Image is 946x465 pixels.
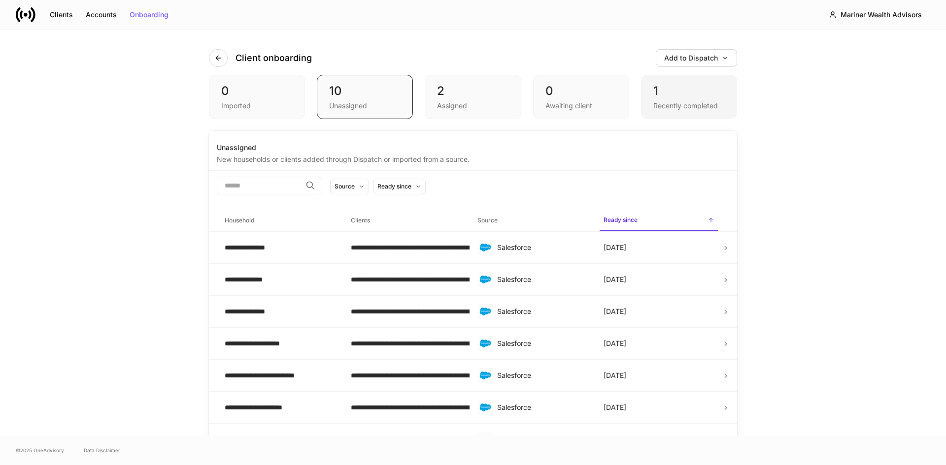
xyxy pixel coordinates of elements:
div: Unassigned [329,101,367,111]
div: Unassigned [217,143,729,153]
span: Household [221,211,339,231]
div: Salesforce [497,307,588,316]
button: Source [330,179,369,194]
p: [DATE] [604,371,626,380]
h6: Household [225,216,254,225]
span: © 2025 OneAdvisory [16,446,64,454]
h6: Clients [351,216,370,225]
div: Onboarding [130,11,169,18]
a: Data Disclaimer [84,446,120,454]
div: 1 [653,83,725,99]
div: 0Imported [209,75,305,119]
span: Source [473,211,592,231]
p: [DATE] [604,307,626,316]
div: Salesforce [497,243,588,252]
div: Salesforce [497,403,588,412]
span: Ready since [600,210,718,231]
p: [DATE] [604,339,626,348]
div: New households or clients added through Dispatch or imported from a source. [217,153,729,164]
div: Accounts [86,11,117,18]
div: Salesforce [497,339,588,348]
p: [DATE] [604,275,626,284]
div: 10Unassigned [317,75,413,119]
div: 0 [545,83,617,99]
div: Awaiting client [545,101,592,111]
p: [DATE] [604,243,626,252]
button: Accounts [79,7,123,23]
h6: Source [477,216,498,225]
button: Ready since [373,179,426,194]
button: Clients [43,7,79,23]
div: Ready since [377,182,411,191]
div: Add to Dispatch [664,55,729,62]
div: Source [335,182,355,191]
div: 2Assigned [425,75,521,119]
div: 0 [221,83,293,99]
div: Imported [221,101,251,111]
button: Mariner Wealth Advisors [820,6,930,24]
div: Mariner Wealth Advisors [841,11,922,18]
div: 2 [437,83,508,99]
p: [DATE] [604,403,626,412]
div: 10 [329,83,401,99]
p: [DATE] [604,434,626,444]
h4: Client onboarding [236,52,312,64]
div: Salesforce [497,275,588,284]
button: Add to Dispatch [656,49,737,67]
div: 1Recently completed [641,75,737,119]
button: Onboarding [123,7,175,23]
h6: Ready since [604,215,638,224]
div: Salesforce [497,434,588,444]
div: 0Awaiting client [533,75,629,119]
div: Recently completed [653,101,718,111]
div: Clients [50,11,73,18]
div: Assigned [437,101,467,111]
span: Clients [347,211,465,231]
div: Salesforce [497,371,588,380]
